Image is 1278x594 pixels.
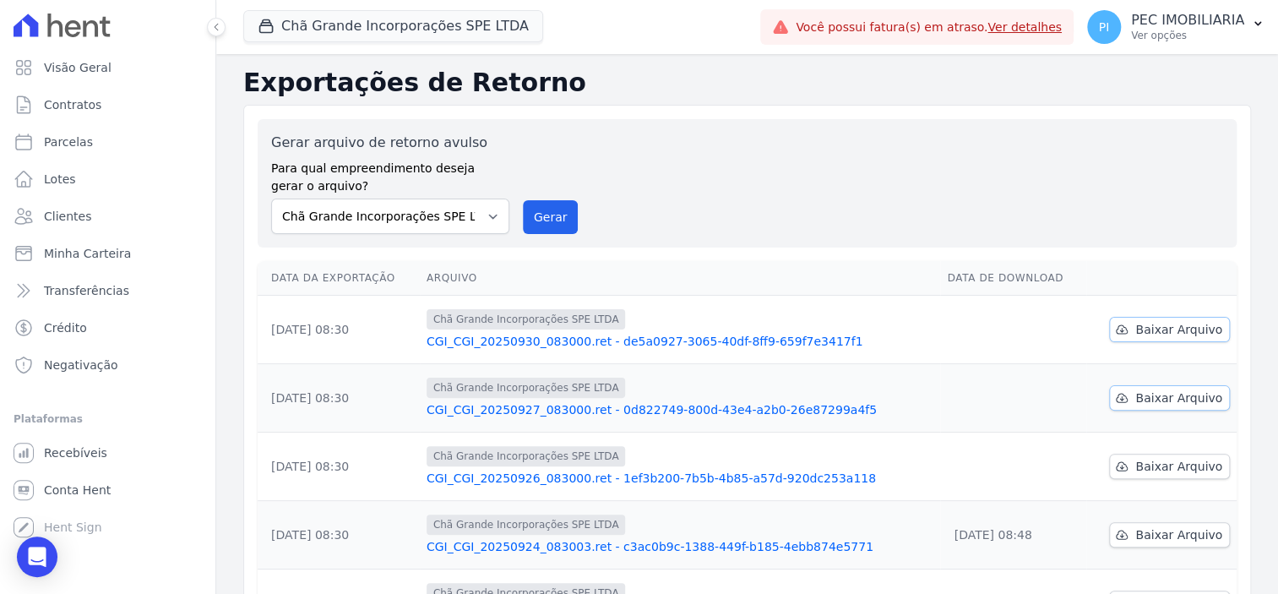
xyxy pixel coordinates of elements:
button: Gerar [523,200,579,234]
p: PEC IMOBILIARIA [1131,12,1244,29]
span: Clientes [44,208,91,225]
button: PI PEC IMOBILIARIA Ver opções [1074,3,1278,51]
a: Baixar Arquivo [1109,317,1230,342]
th: Data da Exportação [258,261,420,296]
th: Arquivo [420,261,941,296]
a: Visão Geral [7,51,209,84]
a: Parcelas [7,125,209,159]
a: CGI_CGI_20250924_083003.ret - c3ac0b9c-1388-449f-b185-4ebb874e5771 [427,538,934,555]
span: Você possui fatura(s) em atraso. [796,19,1062,36]
a: Recebíveis [7,436,209,470]
span: Transferências [44,282,129,299]
a: Lotes [7,162,209,196]
a: Baixar Arquivo [1109,522,1230,548]
a: Baixar Arquivo [1109,454,1230,479]
a: Transferências [7,274,209,308]
span: Baixar Arquivo [1135,390,1222,406]
span: Parcelas [44,134,93,150]
p: Ver opções [1131,29,1244,42]
a: Ver detalhes [987,20,1062,34]
th: Data de Download [940,261,1085,296]
a: CGI_CGI_20250927_083000.ret - 0d822749-800d-43e4-a2b0-26e87299a4f5 [427,401,934,418]
a: Clientes [7,199,209,233]
span: Chã Grande Incorporações SPE LTDA [427,309,626,330]
span: Baixar Arquivo [1135,321,1222,338]
a: Baixar Arquivo [1109,385,1230,411]
div: Open Intercom Messenger [17,537,57,577]
a: Crédito [7,311,209,345]
a: CGI_CGI_20250930_083000.ret - de5a0927-3065-40df-8ff9-659f7e3417f1 [427,333,934,350]
td: [DATE] 08:30 [258,364,420,433]
a: Contratos [7,88,209,122]
span: Crédito [44,319,87,336]
span: Visão Geral [44,59,111,76]
td: [DATE] 08:48 [940,501,1085,569]
span: Minha Carteira [44,245,131,262]
button: Chã Grande Incorporações SPE LTDA [243,10,543,42]
h2: Exportações de Retorno [243,68,1251,98]
span: Lotes [44,171,76,188]
td: [DATE] 08:30 [258,296,420,364]
div: Plataformas [14,409,202,429]
span: Chã Grande Incorporações SPE LTDA [427,378,626,398]
span: Contratos [44,96,101,113]
td: [DATE] 08:30 [258,433,420,501]
td: [DATE] 08:30 [258,501,420,569]
a: Negativação [7,348,209,382]
a: Conta Hent [7,473,209,507]
span: Baixar Arquivo [1135,526,1222,543]
span: Chã Grande Incorporações SPE LTDA [427,515,626,535]
span: Negativação [44,357,118,373]
span: Baixar Arquivo [1135,458,1222,475]
label: Para qual empreendimento deseja gerar o arquivo? [271,153,509,195]
span: PI [1099,21,1110,33]
label: Gerar arquivo de retorno avulso [271,133,509,153]
a: Minha Carteira [7,237,209,270]
a: CGI_CGI_20250926_083000.ret - 1ef3b200-7b5b-4b85-a57d-920dc253a118 [427,470,934,487]
span: Conta Hent [44,482,111,499]
span: Chã Grande Incorporações SPE LTDA [427,446,626,466]
span: Recebíveis [44,444,107,461]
